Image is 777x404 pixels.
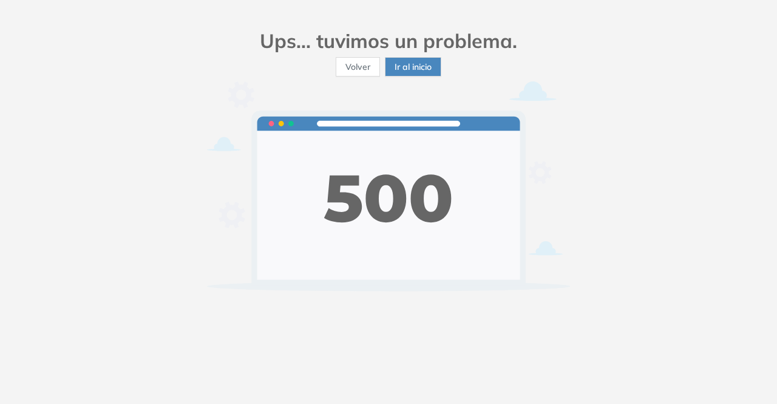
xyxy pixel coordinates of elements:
img: error [206,81,571,291]
span: Ir al inicio [395,60,432,74]
span: Volver [345,60,370,74]
button: Volver [336,57,380,77]
h2: Ups... tuvimos un problema. [206,29,571,52]
button: Ir al inicio [385,57,441,77]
